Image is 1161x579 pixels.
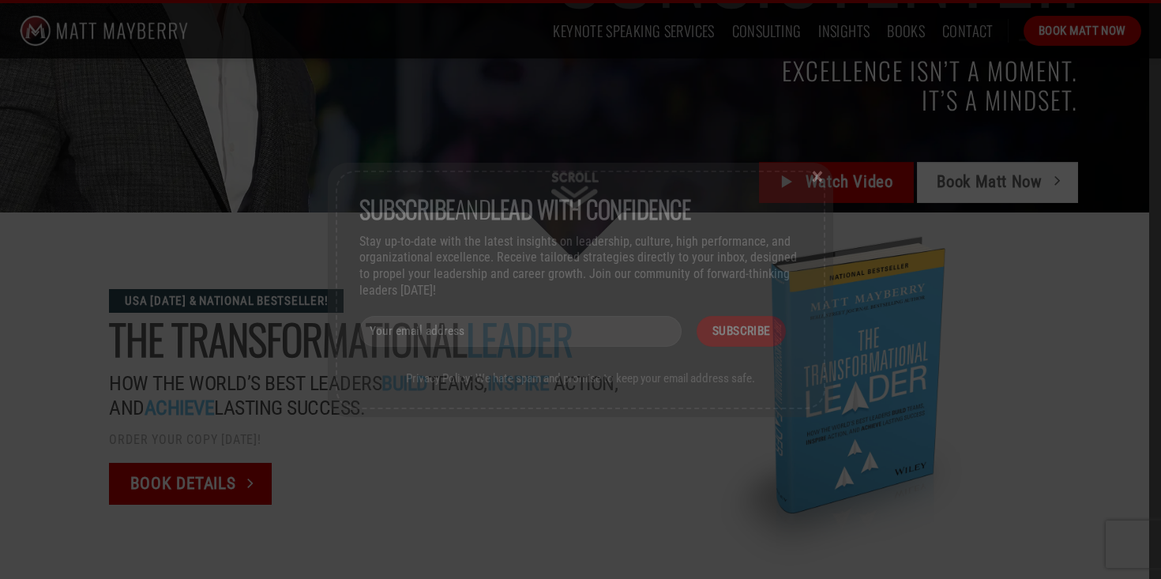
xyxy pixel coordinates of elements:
[359,234,802,299] p: Stay up-to-date with the latest insights on leadership, culture, high performance, and organizati...
[359,316,682,347] input: Your email address
[359,190,455,227] strong: Subscribe
[806,168,829,182] button: Close
[359,190,690,227] span: and
[359,371,802,385] p: Privacy Policy: We hate spam and promise to keep your email address safe.
[697,316,786,347] input: Subscribe
[490,190,690,227] strong: lead with Confidence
